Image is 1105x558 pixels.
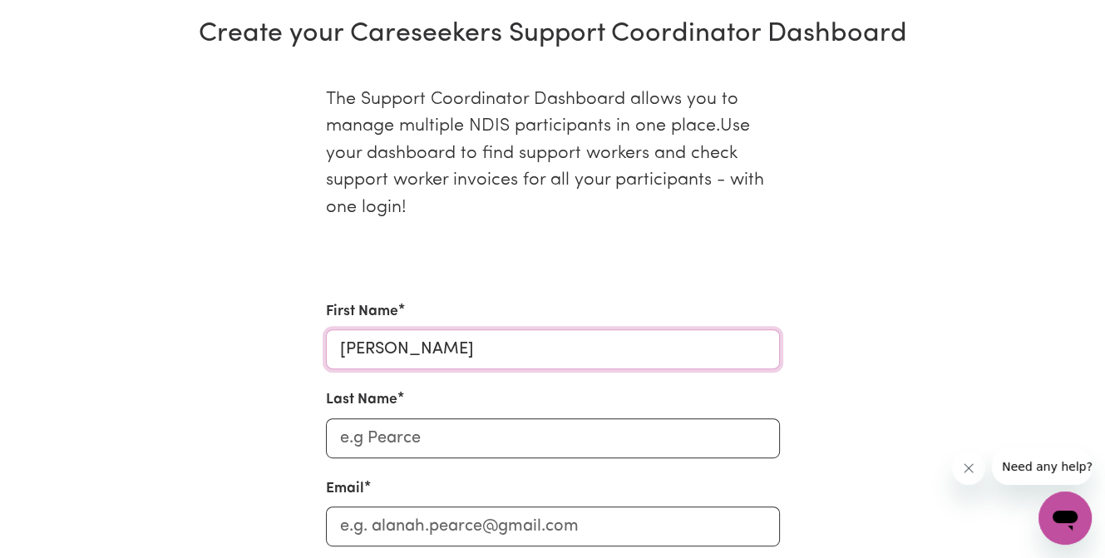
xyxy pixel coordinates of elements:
label: First Name [326,301,398,323]
label: Email [326,478,364,500]
input: e.g. alanah.pearce@gmail.com [326,506,780,546]
input: e.g. Alanah [326,329,780,369]
iframe: Button to launch messaging window [1038,491,1092,545]
span: Need any help? [10,12,101,25]
p: The Support Coordinator Dashboard allows you to manage multiple NDIS participants in one place.Us... [326,73,780,261]
iframe: Message from company [992,448,1092,485]
iframe: Close message [952,452,985,485]
input: e.g Pearce [326,418,780,458]
label: Last Name [326,389,397,411]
